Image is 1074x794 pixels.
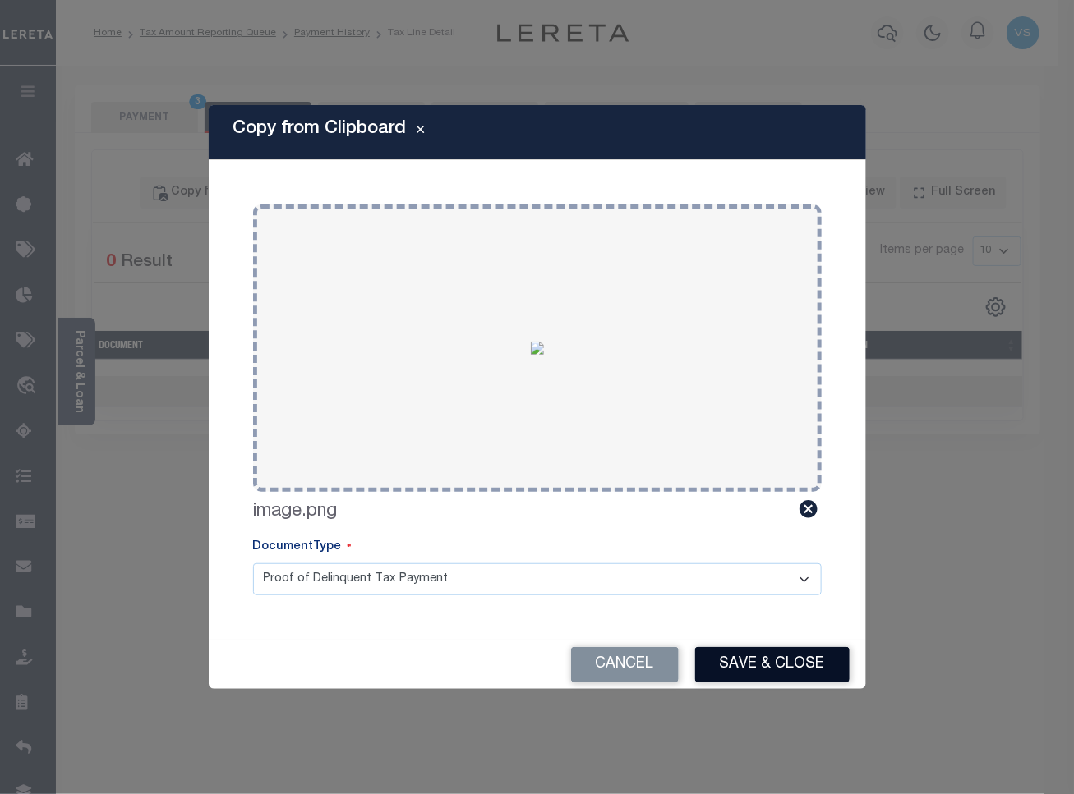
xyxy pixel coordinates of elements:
[253,498,338,526] label: image.png
[253,539,352,557] label: DocumentType
[531,342,544,355] img: ce1d00bf-701b-4ac2-8920-80020bf42b82
[233,118,407,140] h5: Copy from Clipboard
[571,647,679,682] button: Cancel
[695,647,850,682] button: Save & Close
[407,122,436,142] button: Close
